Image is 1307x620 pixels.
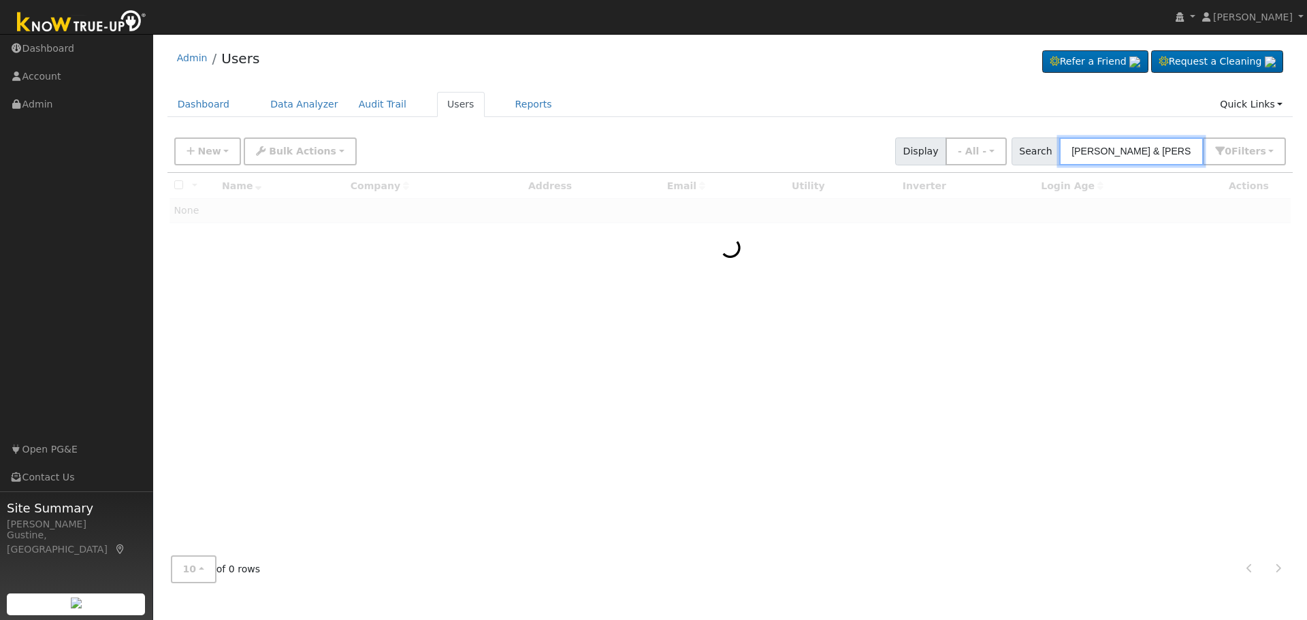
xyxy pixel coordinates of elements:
img: retrieve [1129,56,1140,67]
a: Reports [505,92,562,117]
a: Quick Links [1210,92,1293,117]
img: Know True-Up [10,7,153,38]
a: Data Analyzer [260,92,349,117]
span: s [1260,146,1265,157]
a: Users [437,92,485,117]
a: Admin [177,52,208,63]
span: Bulk Actions [269,146,336,157]
img: retrieve [1265,56,1276,67]
button: New [174,137,242,165]
span: New [197,146,221,157]
div: [PERSON_NAME] [7,517,146,532]
span: 10 [183,564,197,574]
span: [PERSON_NAME] [1213,12,1293,22]
input: Search [1059,137,1204,165]
a: Map [114,544,127,555]
button: 0Filters [1203,137,1286,165]
a: Dashboard [167,92,240,117]
button: - All - [946,137,1007,165]
span: Search [1012,137,1060,165]
span: of 0 rows [171,555,261,583]
a: Request a Cleaning [1151,50,1283,74]
a: Refer a Friend [1042,50,1148,74]
a: Audit Trail [349,92,417,117]
div: Gustine, [GEOGRAPHIC_DATA] [7,528,146,557]
span: Filter [1231,146,1266,157]
button: 10 [171,555,216,583]
img: retrieve [71,598,82,608]
a: Users [221,50,259,67]
span: Site Summary [7,499,146,517]
span: Display [895,137,946,165]
button: Bulk Actions [244,137,356,165]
